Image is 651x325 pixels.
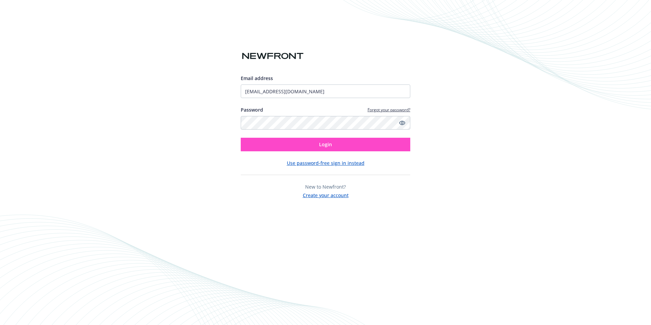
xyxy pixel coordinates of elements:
button: Login [241,138,410,151]
span: Login [319,141,332,148]
span: Email address [241,75,273,81]
label: Password [241,106,263,113]
a: Forgot your password? [368,107,410,113]
button: Create your account [303,190,349,199]
input: Enter your password [241,116,410,130]
a: Show password [398,119,406,127]
button: Use password-free sign in instead [287,159,364,167]
img: Newfront logo [241,50,305,62]
input: Enter your email [241,84,410,98]
span: New to Newfront? [305,184,346,190]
